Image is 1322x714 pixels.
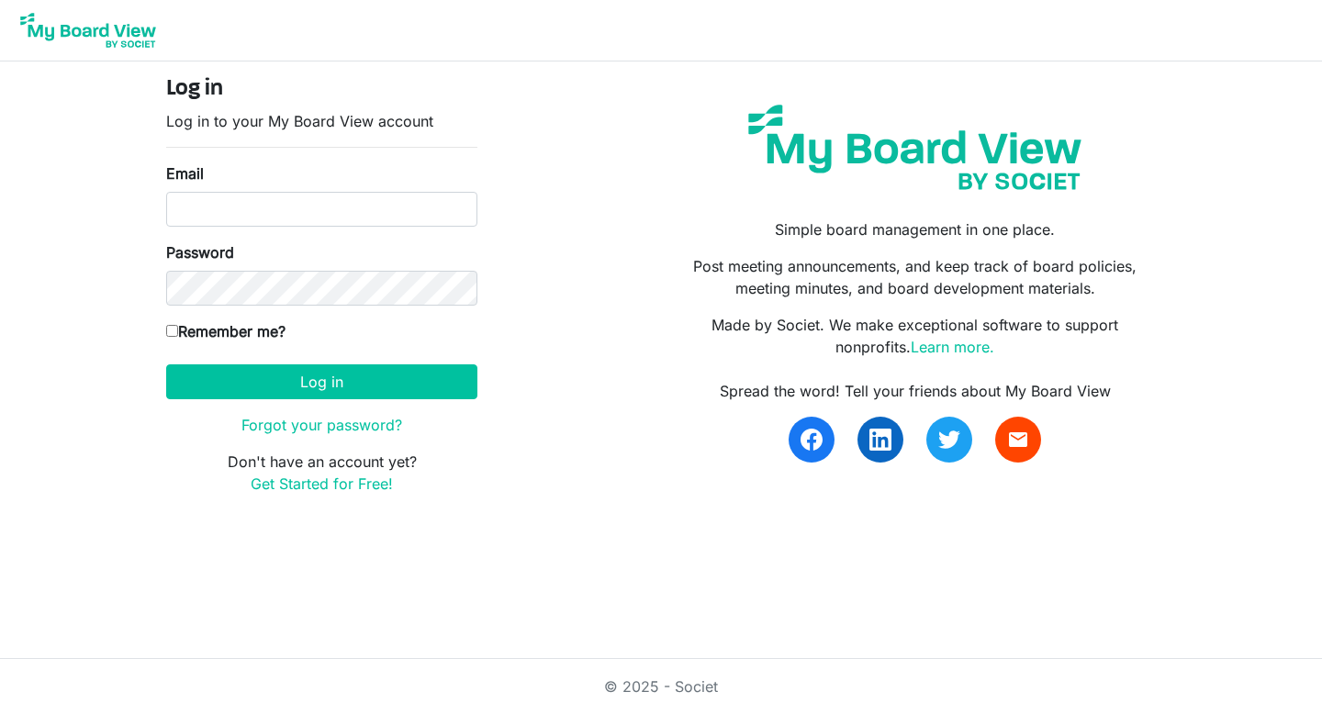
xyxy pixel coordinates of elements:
a: email [995,417,1041,463]
span: email [1007,429,1029,451]
label: Email [166,162,204,184]
p: Don't have an account yet? [166,451,477,495]
div: Spread the word! Tell your friends about My Board View [675,380,1156,402]
p: Post meeting announcements, and keep track of board policies, meeting minutes, and board developm... [675,255,1156,299]
img: linkedin.svg [869,429,891,451]
img: My Board View Logo [15,7,162,53]
a: Learn more. [911,338,994,356]
p: Made by Societ. We make exceptional software to support nonprofits. [675,314,1156,358]
label: Password [166,241,234,263]
img: my-board-view-societ.svg [734,91,1095,204]
p: Log in to your My Board View account [166,110,477,132]
img: facebook.svg [801,429,823,451]
img: twitter.svg [938,429,960,451]
h4: Log in [166,76,477,103]
p: Simple board management in one place. [675,218,1156,240]
a: Get Started for Free! [251,474,393,493]
a: © 2025 - Societ [604,677,718,696]
input: Remember me? [166,325,178,337]
a: Forgot your password? [241,416,402,434]
button: Log in [166,364,477,399]
label: Remember me? [166,320,286,342]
